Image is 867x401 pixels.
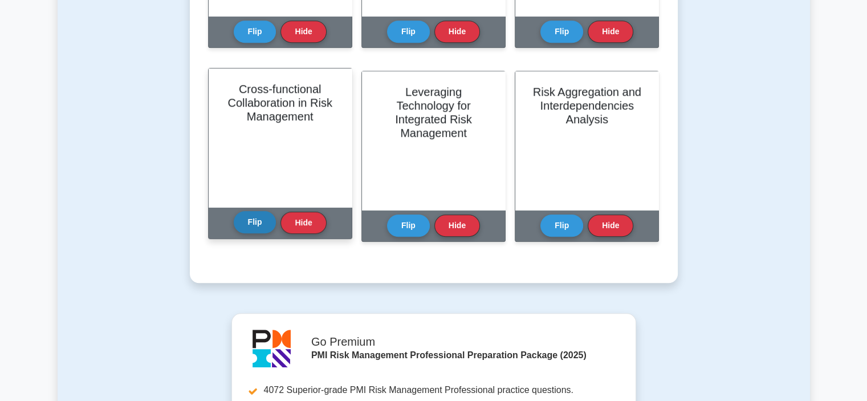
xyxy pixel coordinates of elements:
[387,214,430,237] button: Flip
[540,214,583,237] button: Flip
[376,85,491,140] h2: Leveraging Technology for Integrated Risk Management
[234,21,276,43] button: Flip
[222,82,338,123] h2: Cross-functional Collaboration in Risk Management
[588,21,633,43] button: Hide
[529,85,645,126] h2: Risk Aggregation and Interdependencies Analysis
[387,21,430,43] button: Flip
[234,211,276,233] button: Flip
[434,21,480,43] button: Hide
[280,21,326,43] button: Hide
[280,212,326,234] button: Hide
[588,214,633,237] button: Hide
[540,21,583,43] button: Flip
[434,214,480,237] button: Hide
